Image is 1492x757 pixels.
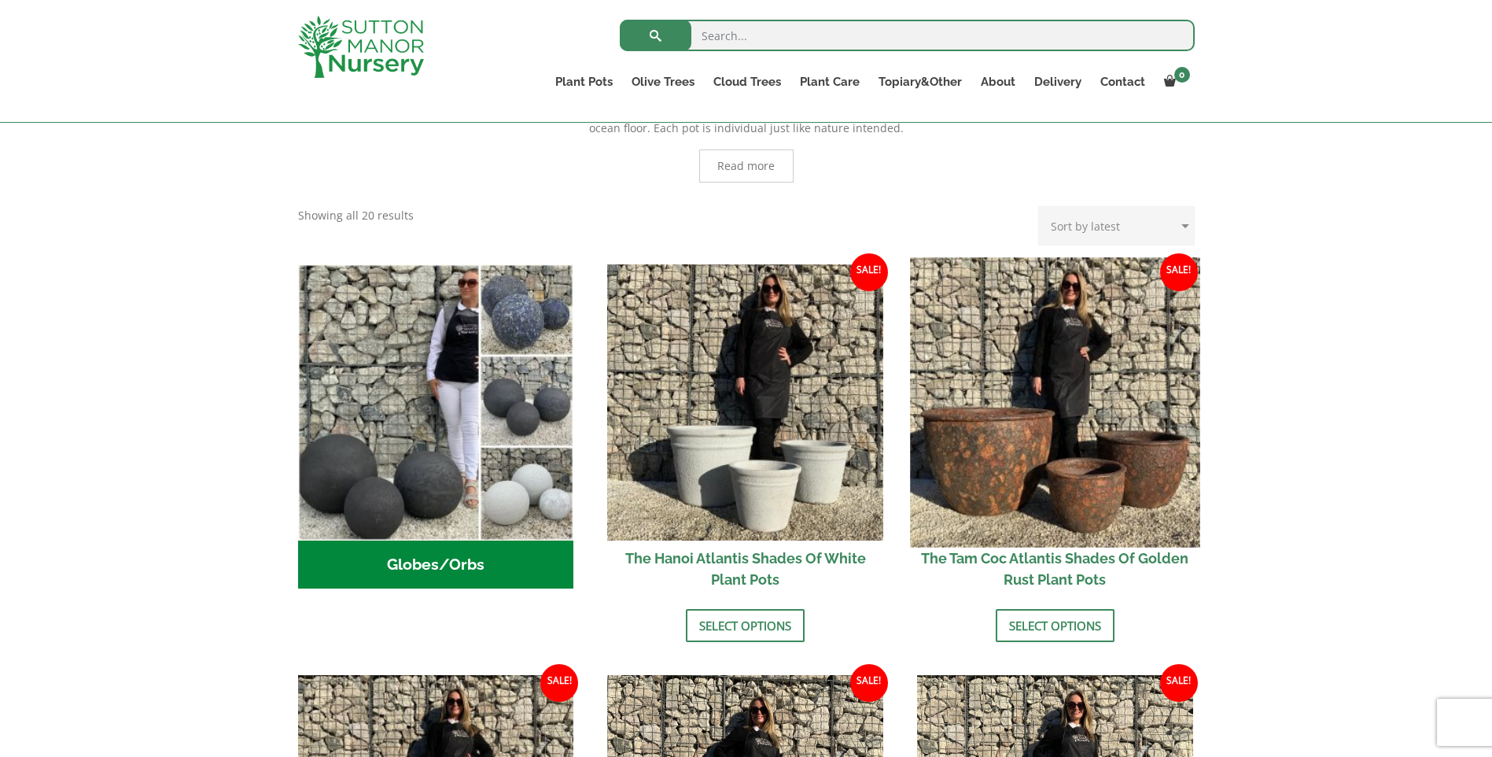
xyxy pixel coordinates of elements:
span: Read more [717,161,775,172]
select: Shop order [1038,206,1195,246]
span: Sale! [540,664,578,702]
img: logo [298,16,424,78]
a: Select options for “The Hanoi Atlantis Shades Of White Plant Pots” [686,609,805,642]
img: The Tam Coc Atlantis Shades Of Golden Rust Plant Pots [910,257,1199,547]
a: Sale! The Tam Coc Atlantis Shades Of Golden Rust Plant Pots [917,264,1193,597]
p: Showing all 20 results [298,206,414,225]
a: Topiary&Other [869,71,971,93]
span: Sale! [1160,664,1198,702]
h2: The Hanoi Atlantis Shades Of White Plant Pots [607,541,883,597]
a: Olive Trees [622,71,704,93]
span: Sale! [850,664,888,702]
a: Contact [1091,71,1155,93]
a: Sale! The Hanoi Atlantis Shades Of White Plant Pots [607,264,883,597]
img: Globes/Orbs [298,264,574,541]
a: Delivery [1025,71,1091,93]
a: 0 [1155,71,1195,93]
span: Sale! [1160,253,1198,291]
a: Plant Pots [546,71,622,93]
span: Sale! [850,253,888,291]
input: Search... [620,20,1195,51]
a: About [971,71,1025,93]
h2: Globes/Orbs [298,541,574,589]
span: 0 [1174,67,1190,83]
a: Visit product category Globes/Orbs [298,264,574,589]
a: Select options for “The Tam Coc Atlantis Shades Of Golden Rust Plant Pots” [996,609,1114,642]
img: The Hanoi Atlantis Shades Of White Plant Pots [607,264,883,541]
a: Cloud Trees [704,71,790,93]
h2: The Tam Coc Atlantis Shades Of Golden Rust Plant Pots [917,541,1193,597]
a: Plant Care [790,71,869,93]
